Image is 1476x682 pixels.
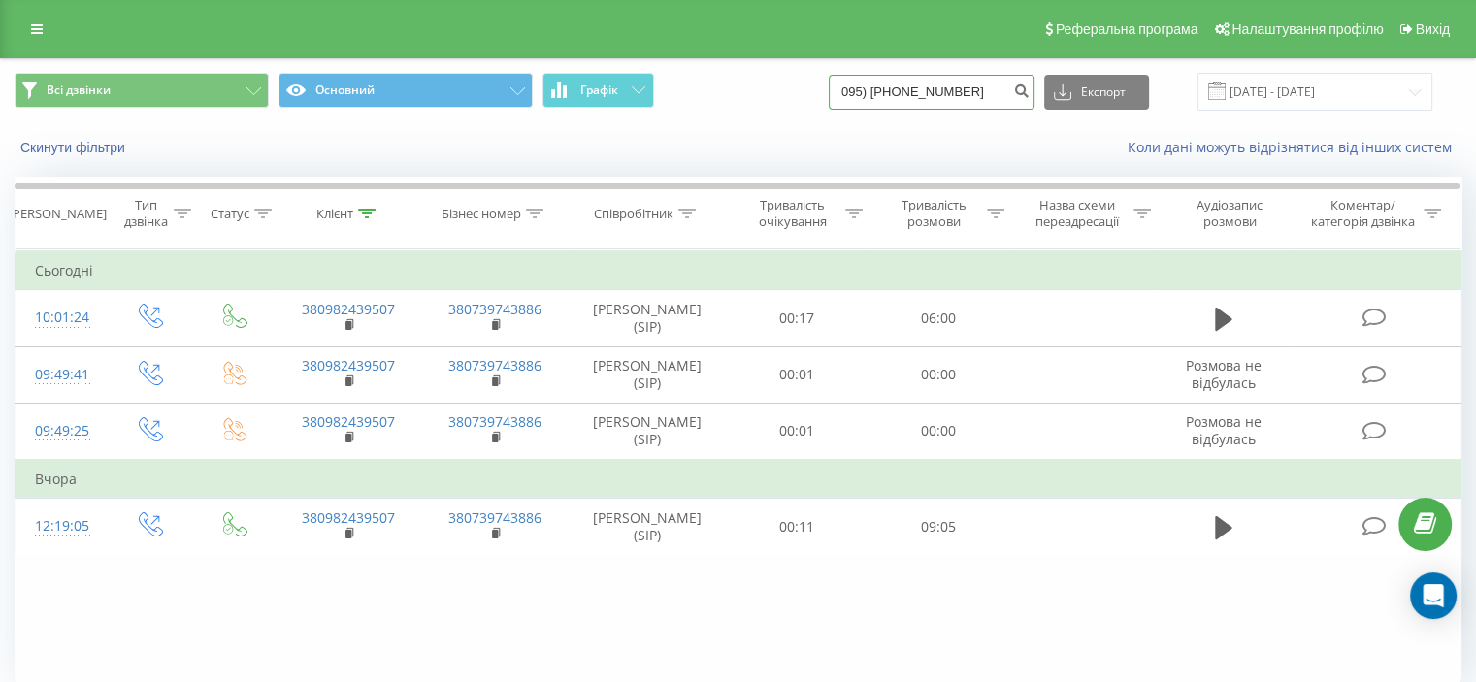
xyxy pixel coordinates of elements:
[868,499,1008,555] td: 09:05
[211,206,249,222] div: Статус
[868,403,1008,460] td: 00:00
[569,403,727,460] td: [PERSON_NAME] (SIP)
[35,507,86,545] div: 12:19:05
[9,206,107,222] div: [PERSON_NAME]
[302,508,395,527] a: 380982439507
[744,197,841,230] div: Тривалість очікування
[1410,572,1457,619] div: Open Intercom Messenger
[569,346,727,403] td: [PERSON_NAME] (SIP)
[122,197,168,230] div: Тип дзвінка
[448,412,541,431] a: 380739743886
[442,206,521,222] div: Бізнес номер
[448,508,541,527] a: 380739743886
[727,499,868,555] td: 00:11
[580,83,618,97] span: Графік
[35,299,86,337] div: 10:01:24
[569,290,727,346] td: [PERSON_NAME] (SIP)
[448,300,541,318] a: 380739743886
[868,346,1008,403] td: 00:00
[302,300,395,318] a: 380982439507
[868,290,1008,346] td: 06:00
[542,73,654,108] button: Графік
[1416,21,1450,37] span: Вихід
[16,460,1461,499] td: Вчора
[727,346,868,403] td: 00:01
[1027,197,1129,230] div: Назва схеми переадресації
[1128,138,1461,156] a: Коли дані можуть відрізнятися вiд інших систем
[302,412,395,431] a: 380982439507
[1056,21,1198,37] span: Реферальна програма
[1186,412,1262,448] span: Розмова не відбулась
[35,356,86,394] div: 09:49:41
[885,197,982,230] div: Тривалість розмови
[594,206,673,222] div: Співробітник
[47,82,111,98] span: Всі дзвінки
[35,412,86,450] div: 09:49:25
[1186,356,1262,392] span: Розмова не відбулась
[1173,197,1287,230] div: Аудіозапис розмови
[15,139,135,156] button: Скинути фільтри
[15,73,269,108] button: Всі дзвінки
[1231,21,1383,37] span: Налаштування профілю
[569,499,727,555] td: [PERSON_NAME] (SIP)
[727,403,868,460] td: 00:01
[316,206,353,222] div: Клієнт
[279,73,533,108] button: Основний
[16,251,1461,290] td: Сьогодні
[829,75,1034,110] input: Пошук за номером
[302,356,395,374] a: 380982439507
[1044,75,1149,110] button: Експорт
[727,290,868,346] td: 00:17
[1305,197,1419,230] div: Коментар/категорія дзвінка
[448,356,541,374] a: 380739743886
